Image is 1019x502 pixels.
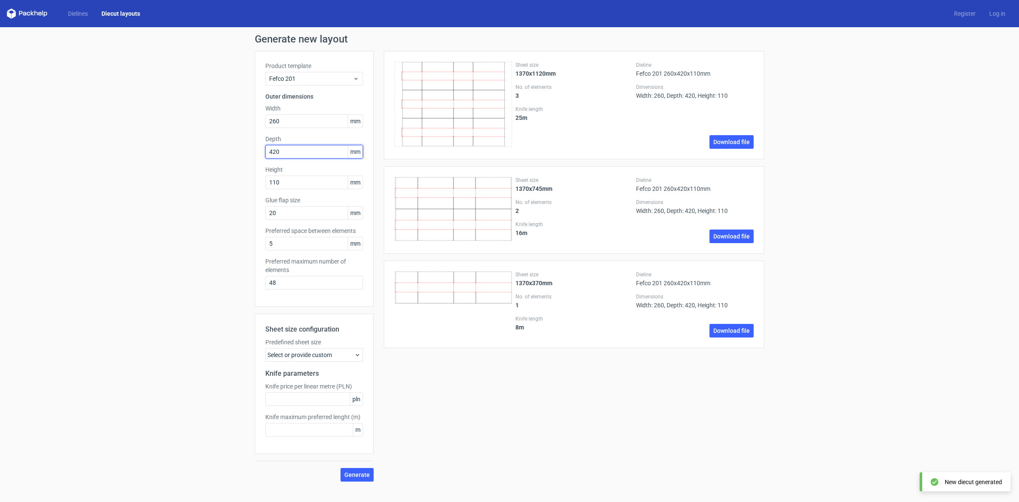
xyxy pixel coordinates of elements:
[636,62,754,68] label: Dieline
[709,230,754,243] a: Download file
[515,315,633,322] label: Knife length
[515,106,633,113] label: Knife length
[636,293,754,309] div: Width: 260, Depth: 420, Height: 110
[636,271,754,286] div: Fefco 201 260x420x110mm
[265,413,363,421] label: Knife maximum preferred lenght (m)
[265,92,363,101] h3: Outer dimensions
[61,9,95,18] a: Dielines
[344,472,370,478] span: Generate
[515,271,633,278] label: Sheet size
[515,230,527,236] strong: 16 m
[515,62,633,68] label: Sheet size
[348,115,363,128] span: mm
[515,324,524,331] strong: 8 m
[636,84,754,99] div: Width: 260, Depth: 420, Height: 110
[515,221,633,228] label: Knife length
[255,34,764,44] h1: Generate new layout
[265,348,363,362] div: Select or provide custom
[265,62,363,70] label: Product template
[348,207,363,219] span: mm
[269,74,353,83] span: Fefco 201
[636,177,754,184] label: Dieline
[265,196,363,204] label: Glue flap size
[636,199,754,214] div: Width: 260, Depth: 420, Height: 110
[709,135,754,149] a: Download file
[709,324,754,338] a: Download file
[636,199,754,206] label: Dimensions
[515,293,633,300] label: No. of elements
[947,9,982,18] a: Register
[265,227,363,235] label: Preferred space between elements
[348,145,363,158] span: mm
[265,257,363,274] label: Preferred maximum number of elements
[982,9,1012,18] a: Log in
[515,302,519,309] strong: 1
[348,237,363,250] span: mm
[265,382,363,391] label: Knife price per linear metre (PLN)
[515,207,519,214] strong: 2
[636,84,754,91] label: Dimensions
[348,176,363,189] span: mm
[515,92,519,99] strong: 3
[265,369,363,379] h2: Knife parameters
[353,423,363,436] span: m
[636,177,754,192] div: Fefco 201 260x420x110mm
[636,293,754,300] label: Dimensions
[350,393,363,406] span: pln
[515,114,527,121] strong: 25 m
[341,468,374,482] button: Generate
[95,9,147,18] a: Diecut layouts
[265,104,363,113] label: Width
[265,165,363,174] label: Height
[515,177,633,184] label: Sheet size
[515,280,552,286] strong: 1370x370mm
[265,338,363,346] label: Predefined sheet size
[265,135,363,143] label: Depth
[515,199,633,206] label: No. of elements
[636,271,754,278] label: Dieline
[515,84,633,91] label: No. of elements
[515,185,552,192] strong: 1370x745mm
[515,70,556,77] strong: 1370x1120mm
[945,478,1002,486] div: New diecut generated
[265,324,363,335] h2: Sheet size configuration
[636,62,754,77] div: Fefco 201 260x420x110mm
